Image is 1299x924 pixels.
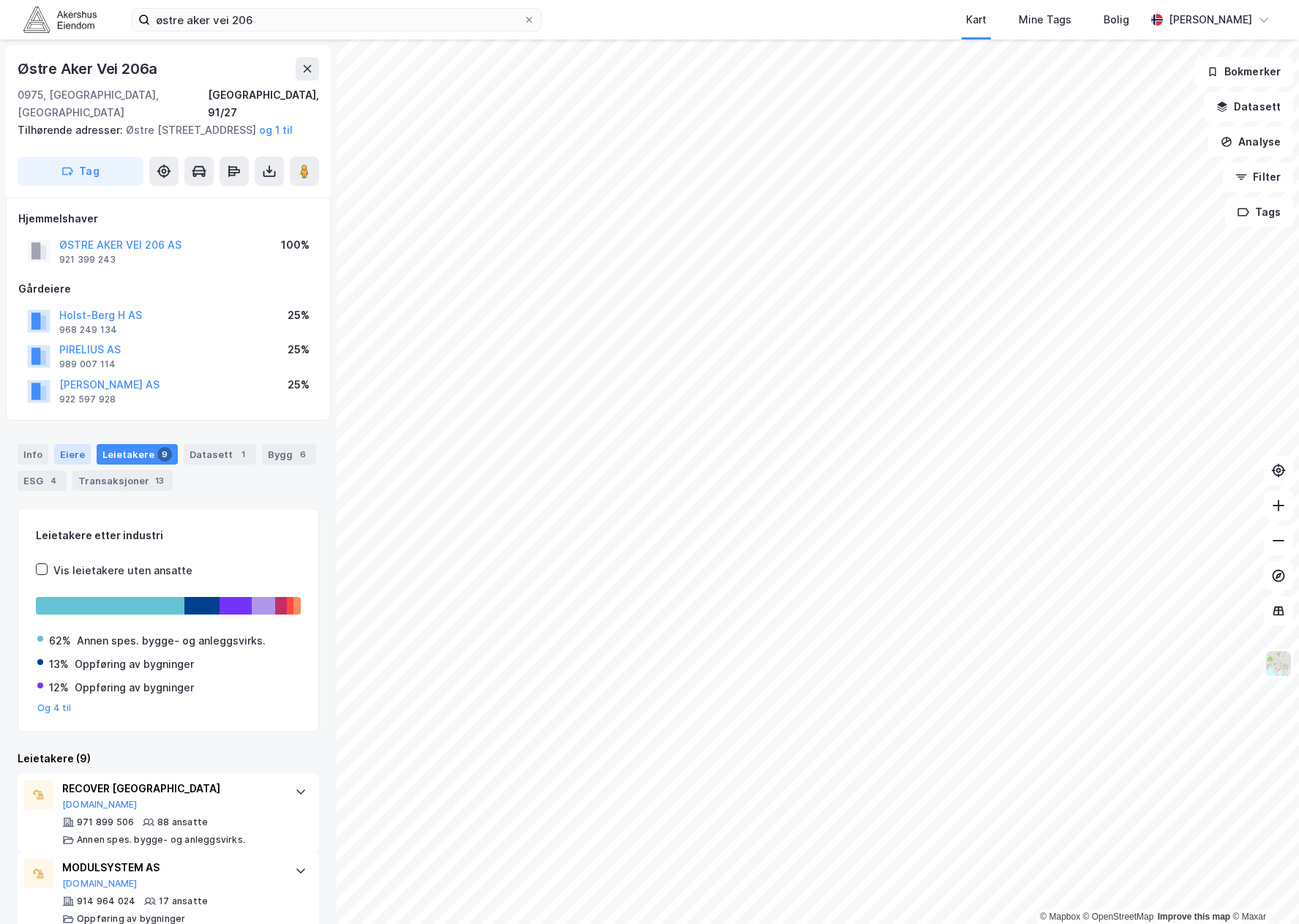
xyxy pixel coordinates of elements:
div: MODULSYSTEM AS [62,859,280,876]
div: Annen spes. bygge- og anleggsvirks. [77,632,266,650]
button: Filter [1223,162,1293,192]
button: Analyse [1208,127,1293,157]
div: 921 399 243 [59,254,116,266]
a: Mapbox [1040,912,1080,922]
div: Transaksjoner [72,470,173,491]
div: Leietakere etter industri [36,527,301,544]
div: 25% [288,307,310,324]
div: 62% [49,632,71,650]
div: Info [18,444,48,465]
div: 100% [281,236,310,254]
div: 1 [236,447,250,462]
div: 13% [49,656,69,673]
div: 0975, [GEOGRAPHIC_DATA], [GEOGRAPHIC_DATA] [18,86,208,121]
div: [PERSON_NAME] [1169,11,1252,29]
a: Improve this map [1158,912,1230,922]
div: Kontrollprogram for chat [1226,854,1299,924]
div: 914 964 024 [77,895,135,907]
a: OpenStreetMap [1083,912,1154,922]
img: akershus-eiendom-logo.9091f326c980b4bce74ccdd9f866810c.svg [23,7,97,32]
iframe: Chat Widget [1226,854,1299,924]
div: RECOVER [GEOGRAPHIC_DATA] [62,780,280,797]
button: Og 4 til [37,702,72,714]
div: Annen spes. bygge- og anleggsvirks. [77,834,245,846]
div: Eiere [54,444,91,465]
div: Bygg [262,444,316,465]
div: Leietakere (9) [18,750,319,767]
button: Bokmerker [1194,57,1293,86]
div: Oppføring av bygninger [75,656,194,673]
div: 88 ansatte [157,816,208,828]
button: [DOMAIN_NAME] [62,878,138,890]
div: 971 899 506 [77,816,134,828]
div: Hjemmelshaver [18,210,318,228]
button: Tags [1225,198,1293,227]
div: Kart [966,11,987,29]
button: Tag [18,157,143,186]
div: 9 [157,447,172,462]
div: 4 [46,473,61,488]
div: Bolig [1104,11,1129,29]
div: 989 007 114 [59,358,116,370]
div: Datasett [184,444,256,465]
div: Gårdeiere [18,280,318,298]
div: 25% [288,341,310,358]
div: 17 ansatte [159,895,208,907]
button: Datasett [1204,92,1293,121]
div: 12% [49,679,69,696]
div: Mine Tags [1019,11,1071,29]
div: 922 597 928 [59,394,116,405]
div: Oppføring av bygninger [75,679,194,696]
div: Østre [STREET_ADDRESS] [18,121,307,139]
div: 25% [288,376,310,394]
button: [DOMAIN_NAME] [62,799,138,811]
div: 6 [296,447,310,462]
div: Vis leietakere uten ansatte [53,562,192,579]
span: Tilhørende adresser: [18,124,126,136]
img: Z [1265,650,1292,677]
div: 13 [152,473,167,488]
div: ESG [18,470,67,491]
div: Leietakere [97,444,178,465]
input: Søk på adresse, matrikkel, gårdeiere, leietakere eller personer [150,9,523,31]
div: [GEOGRAPHIC_DATA], 91/27 [208,86,319,121]
div: Østre Aker Vei 206a [18,57,160,80]
div: 968 249 134 [59,324,117,336]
